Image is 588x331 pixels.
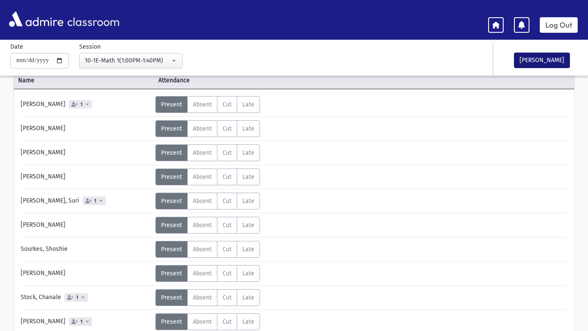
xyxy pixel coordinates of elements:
[242,270,254,277] span: Late
[155,241,260,258] div: AttTypes
[16,289,155,306] div: Stock, Chanale
[161,294,182,301] span: Present
[193,173,212,181] span: Absent
[155,265,260,282] div: AttTypes
[242,197,254,205] span: Late
[155,289,260,306] div: AttTypes
[223,246,232,253] span: Cut
[242,294,254,301] span: Late
[161,173,182,181] span: Present
[16,217,155,234] div: [PERSON_NAME]
[242,173,254,181] span: Late
[193,149,212,156] span: Absent
[7,9,65,29] img: AdmirePro
[223,270,232,277] span: Cut
[79,319,84,325] span: 1
[540,17,578,33] a: Log Out
[16,313,155,330] div: [PERSON_NAME]
[16,193,155,209] div: [PERSON_NAME], Suri
[193,197,212,205] span: Absent
[85,56,170,65] div: 10-1E-Math 1(1:00PM-1:40PM)
[161,318,182,325] span: Present
[16,241,155,258] div: Sourkes, Shoshie
[242,149,254,156] span: Late
[161,197,182,205] span: Present
[154,76,294,85] span: Attendance
[79,42,101,51] label: Session
[223,125,232,132] span: Cut
[161,149,182,156] span: Present
[242,101,254,108] span: Late
[16,144,155,161] div: [PERSON_NAME]
[79,102,84,107] span: 1
[223,173,232,181] span: Cut
[193,101,212,108] span: Absent
[161,222,182,229] span: Present
[14,76,154,85] span: Name
[193,270,212,277] span: Absent
[223,294,232,301] span: Cut
[93,198,98,204] span: 1
[155,217,260,234] div: AttTypes
[155,193,260,209] div: AttTypes
[161,270,182,277] span: Present
[242,246,254,253] span: Late
[193,222,212,229] span: Absent
[16,169,155,185] div: [PERSON_NAME]
[223,222,232,229] span: Cut
[155,313,260,330] div: AttTypes
[223,197,232,205] span: Cut
[242,125,254,132] span: Late
[74,295,80,300] span: 1
[223,318,232,325] span: Cut
[16,120,155,137] div: [PERSON_NAME]
[16,265,155,282] div: [PERSON_NAME]
[16,96,155,113] div: [PERSON_NAME]
[223,101,232,108] span: Cut
[79,53,183,69] button: 10-1E-Math 1(1:00PM-1:40PM)
[161,125,182,132] span: Present
[161,246,182,253] span: Present
[193,318,212,325] span: Absent
[193,246,212,253] span: Absent
[193,125,212,132] span: Absent
[155,96,260,113] div: AttTypes
[223,149,232,156] span: Cut
[242,222,254,229] span: Late
[161,101,182,108] span: Present
[65,8,120,31] span: classroom
[193,294,212,301] span: Absent
[155,169,260,185] div: AttTypes
[514,53,570,68] button: [PERSON_NAME]
[10,42,23,51] label: Date
[155,120,260,137] div: AttTypes
[155,144,260,161] div: AttTypes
